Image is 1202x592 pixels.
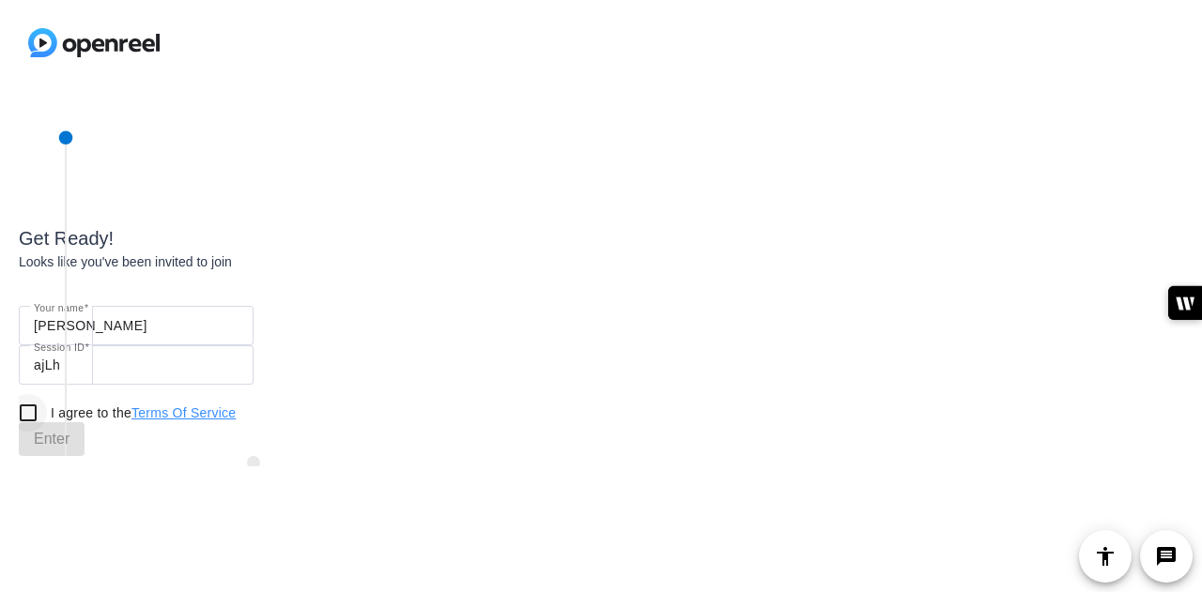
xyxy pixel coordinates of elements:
mat-label: Your name [34,302,84,313]
div: Get Ready! [19,224,488,252]
div: Looks like you've been invited to join [19,252,488,272]
mat-icon: message [1155,545,1178,568]
mat-icon: accessibility [1094,545,1117,568]
label: I agree to the [47,403,236,422]
a: Terms Of Service [131,405,236,420]
mat-label: Session ID [34,342,85,353]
